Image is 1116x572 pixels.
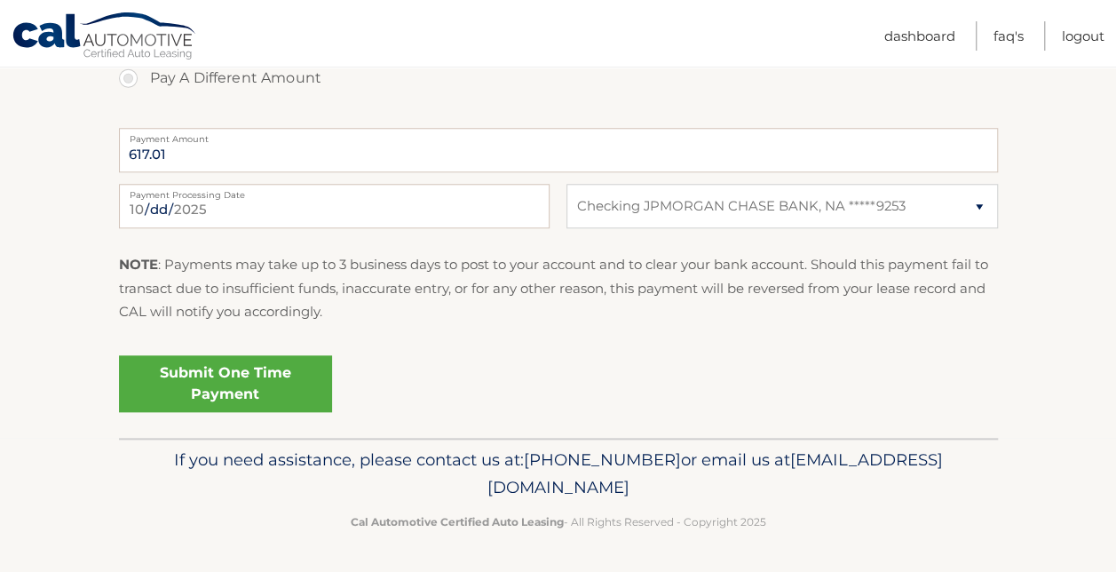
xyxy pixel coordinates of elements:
a: FAQ's [993,21,1024,51]
label: Payment Amount [119,128,998,142]
a: Cal Automotive [12,12,198,63]
a: Dashboard [884,21,955,51]
input: Payment Amount [119,128,998,172]
label: Pay A Different Amount [119,60,998,96]
a: Submit One Time Payment [119,355,332,412]
p: If you need assistance, please contact us at: or email us at [131,446,986,503]
span: [PHONE_NUMBER] [524,449,681,470]
p: - All Rights Reserved - Copyright 2025 [131,512,986,531]
p: : Payments may take up to 3 business days to post to your account and to clear your bank account.... [119,253,998,323]
strong: NOTE [119,256,158,273]
input: Payment Date [119,184,550,228]
label: Payment Processing Date [119,184,550,198]
a: Logout [1062,21,1104,51]
strong: Cal Automotive Certified Auto Leasing [351,515,564,528]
